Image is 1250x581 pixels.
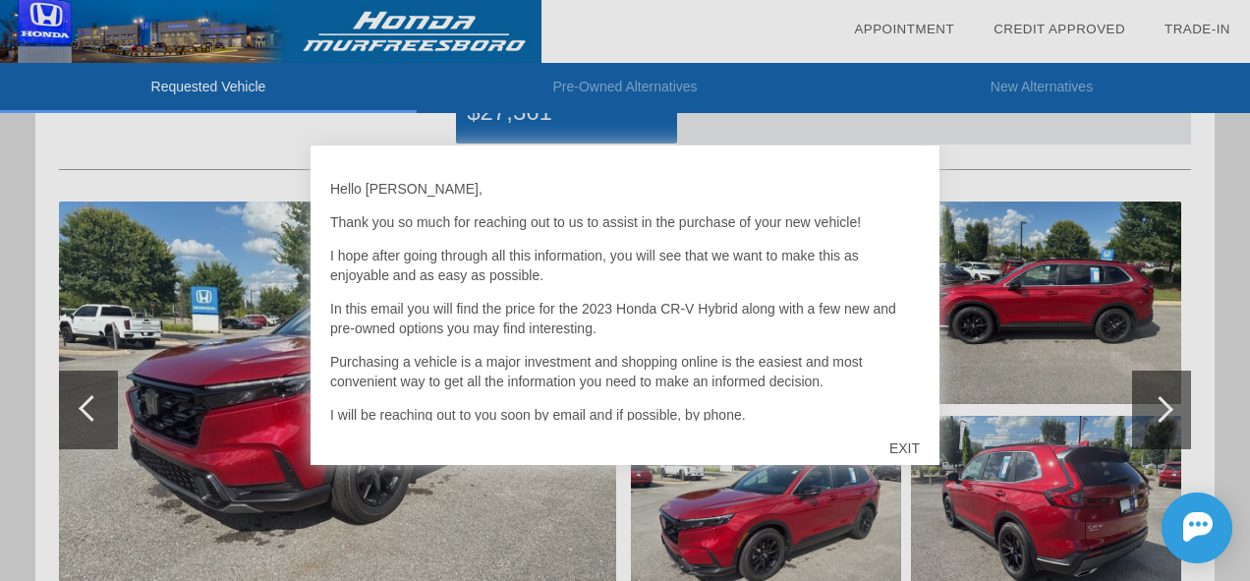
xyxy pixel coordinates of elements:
[870,419,939,478] div: EXIT
[330,352,920,391] p: Purchasing a vehicle is a major investment and shopping online is the easiest and most convenient...
[330,179,920,199] p: Hello [PERSON_NAME],
[330,212,920,232] p: Thank you so much for reaching out to us to assist in the purchase of your new vehicle!
[1073,475,1250,581] iframe: Chat Assistance
[330,246,920,285] p: I hope after going through all this information, you will see that we want to make this as enjoya...
[854,22,954,36] a: Appointment
[330,405,920,425] p: I will be reaching out to you soon by email and if possible, by phone.
[1165,22,1230,36] a: Trade-In
[330,299,920,338] p: In this email you will find the price for the 2023 Honda CR-V Hybrid along with a few new and pre...
[994,22,1125,36] a: Credit Approved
